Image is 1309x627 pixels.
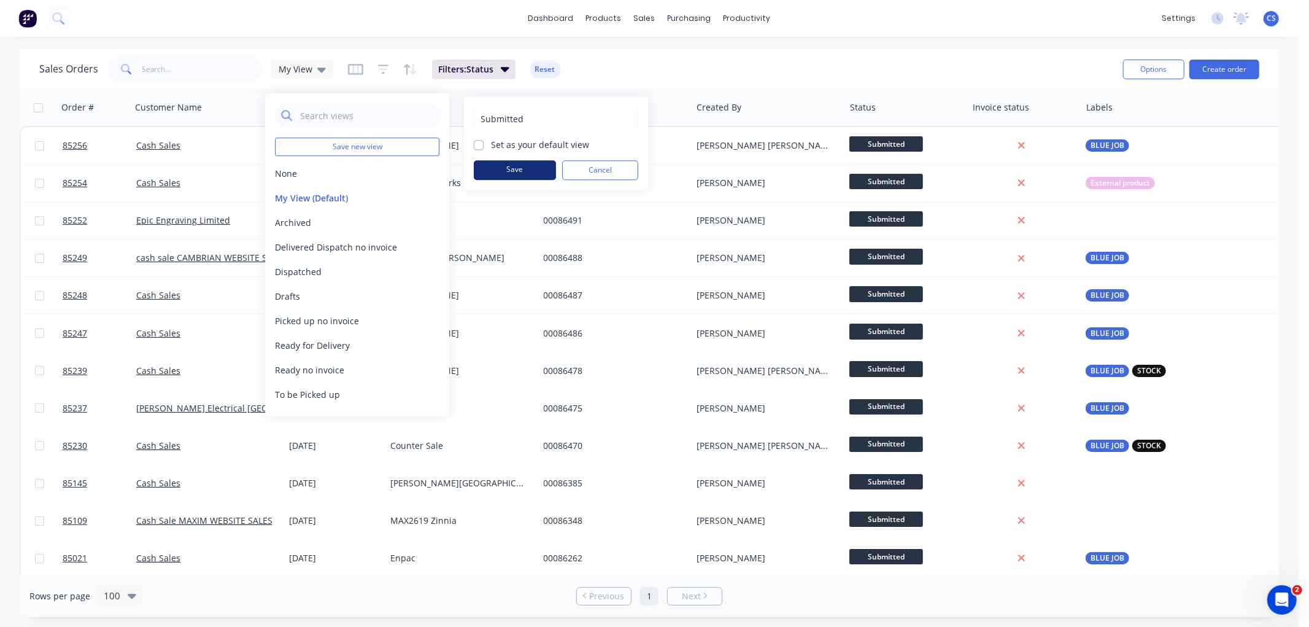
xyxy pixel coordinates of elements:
input: Enter view name... [481,107,631,130]
button: Ask a question [68,346,179,370]
div: 00086262 [544,552,680,564]
span: 85145 [63,477,87,489]
span: Next [682,590,701,602]
span: STOCK [1137,440,1161,452]
span: Help [205,414,225,423]
div: [PERSON_NAME] [44,237,115,250]
a: Previous page [577,590,631,602]
div: [DATE] [289,440,380,452]
div: Status [850,101,876,114]
button: Help [184,383,245,432]
div: • 21h ago [78,55,118,68]
div: 00086491 [544,214,680,227]
button: Archived [275,216,415,229]
div: 00086486 [544,327,680,340]
button: Cancel [562,160,638,180]
button: Ready for Delivery [275,339,415,352]
div: [PERSON_NAME] [697,289,833,302]
div: 00086478 [544,365,680,377]
a: Cash Sales [136,177,180,189]
img: Profile image for Cathy [14,225,39,249]
a: Page 1 is your current page [640,587,658,606]
button: Ready no invoice [275,364,415,376]
div: 00086475 [544,402,680,415]
div: Created By [697,101,741,114]
div: products [580,9,628,28]
div: Close [215,5,237,27]
button: My View (Default) [275,192,415,204]
span: My View [279,63,312,76]
div: NS0035841 [390,402,527,415]
span: STOCK [1137,365,1161,377]
div: [PERSON_NAME] [697,327,833,340]
span: 2 [1292,585,1302,595]
span: 85230 [63,440,87,452]
div: [DATE] [289,477,380,489]
span: Home [18,414,43,423]
span: BLUE JOB [1091,327,1124,340]
button: Dispatched [275,265,415,278]
button: To be Picked up [275,388,415,401]
iframe: Intercom live chat [1267,585,1297,615]
button: Options [1123,60,1184,79]
a: 85230 [63,427,136,464]
div: [PERSON_NAME][GEOGRAPHIC_DATA] [390,477,527,489]
span: Submitted [849,437,923,452]
div: [DATE] [289,515,380,527]
a: Cash Sales [136,139,180,151]
a: 85252 [63,202,136,239]
div: Labels [1086,101,1113,114]
span: Submitted [849,399,923,415]
img: Profile image for Team [14,270,39,295]
input: Search... [142,57,262,82]
a: 85249 [63,240,136,276]
div: • [DATE] [117,192,152,204]
span: Submitted [849,249,923,264]
button: Drafts [275,290,415,303]
div: [PERSON_NAME] [697,177,833,189]
button: BLUE JOB [1086,252,1129,264]
span: Thanks and bye 😁 [44,225,123,235]
a: [PERSON_NAME] Electrical [GEOGRAPHIC_DATA] [136,402,332,414]
a: Cash Sales [136,365,180,376]
span: Submitted [849,136,923,152]
div: [PERSON_NAME] [PERSON_NAME] [697,365,833,377]
span: Submitted [849,286,923,302]
a: 85256 [63,127,136,164]
span: 85109 [63,515,87,527]
a: 85239 [63,352,136,389]
a: Cash Sales [136,327,180,339]
span: Previous [590,590,625,602]
button: Delivered Dispatch no invoice [275,241,415,254]
div: [PERSON_NAME] [697,214,833,227]
span: 85237 [63,402,87,415]
span: Rows per page [29,590,90,602]
div: [PERSON_NAME] [697,402,833,415]
div: Counter Sale [390,440,527,452]
span: Filters: Status [438,63,493,76]
span: Perfect, thanks for the confirmation [PERSON_NAME] :) Have a good day [44,180,355,190]
a: 85021 [63,540,136,577]
h1: Sales Orders [39,63,98,75]
img: Profile image for Maricar [14,88,39,113]
div: [DATE] [289,552,380,564]
button: Save new view [275,138,439,156]
div: Invoice status [973,101,1029,114]
a: Cash Sales [136,477,180,489]
button: BLUE JOB [1086,327,1129,340]
span: Submitted [849,361,923,376]
a: dashboard [522,9,580,28]
span: 85252 [63,214,87,227]
div: 00086470 [544,440,680,452]
div: [PERSON_NAME] [390,139,527,152]
span: Submitted [849,211,923,227]
span: Submitted [849,474,923,489]
div: [PERSON_NAME] [697,252,833,264]
button: Filters:Status [432,60,515,79]
div: Order # [61,101,94,114]
div: • [DATE] [78,328,112,341]
span: Submitted [849,174,923,189]
div: [PERSON_NAME] [390,289,527,302]
h1: Messages [91,6,157,26]
span: 85249 [63,252,87,264]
